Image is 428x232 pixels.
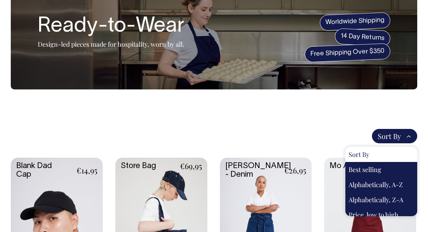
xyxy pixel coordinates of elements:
div: Price, low to high [345,207,417,222]
span: Free Shipping Over $350 [304,43,391,62]
span: 14 Day Returns [335,28,391,47]
div: Sort By [345,147,417,162]
div: Alphabetically, Z-A [345,192,417,207]
div: Alphabetically, A-Z [345,177,417,192]
div: Best selling [345,162,417,177]
p: Design-led pieces made for hospitality, worn by all. [38,40,184,48]
h1: Ready-to-Wear [38,15,184,38]
span: Sort By [378,132,401,140]
span: Worldwide Shipping [319,12,391,31]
